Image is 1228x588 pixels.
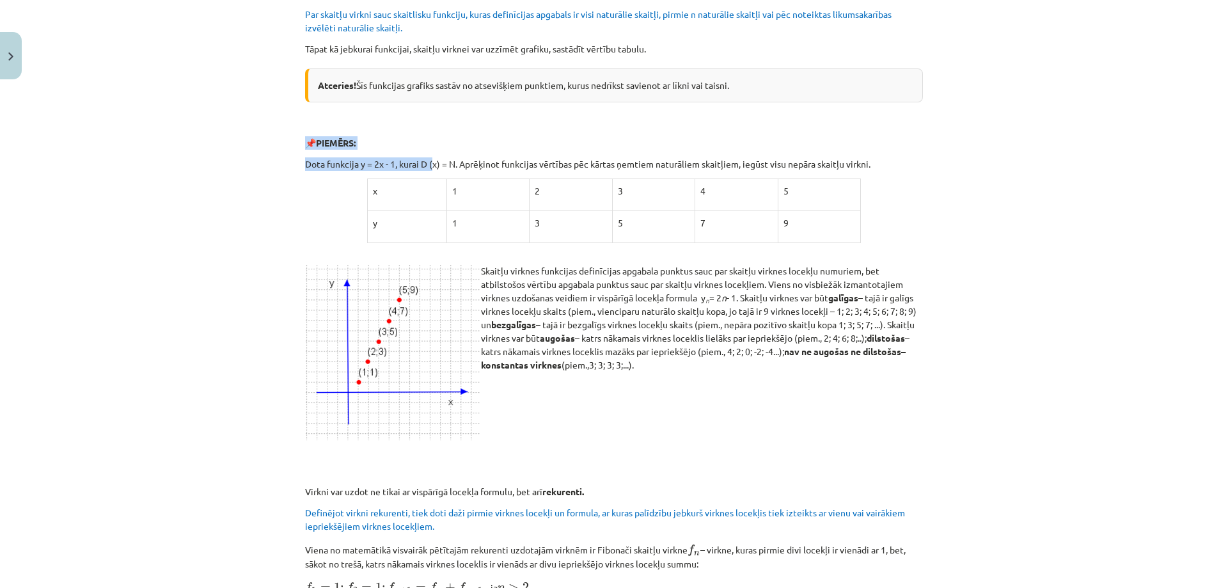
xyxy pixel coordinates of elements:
b: rekurenti. [542,486,584,497]
b: Atceries! [318,79,356,91]
span: Definējot virkni rekurenti, tiek doti daži pirmie virknes locekļi un formula, ar kuras palīdzību ... [305,507,905,532]
p: y [373,216,441,230]
b: galīgas [828,292,858,303]
p: 3 [535,216,606,230]
p: 5 [783,184,856,198]
span: n [694,552,700,556]
strong: – [901,346,906,357]
em: n [705,296,709,305]
p: 1 [452,216,524,230]
div: Šīs funkcijas grafiks sastāv no atsevišķiem punktiem, kurus nedrīkst savienot ar līkni vai taisni. [305,68,923,102]
b: dilstošas [867,332,905,344]
span: f [688,544,695,557]
b: augošas [540,332,575,344]
p: 5 [618,216,689,230]
p: Tāpat kā jebkurai funkcijai, skaitļu virknei var uzzīmēt grafiku, sastādīt vērtību tabulu. [305,42,923,56]
p: 7 [700,216,772,230]
p: Dota funkcija y = 2x - 1, kurai D (x) = N. Aprēķinot funkcijas vērtības pēc kārtas ņemtiem naturā... [305,157,923,171]
b: nav ne augošas ne dilstošas [784,346,901,357]
p: 9 [783,216,856,230]
p: Viena no matemātikā visvairāk pētītajām rekurenti uzdotajām virknēm ir Fibonači skaitļu virkne – ... [305,541,923,571]
p: 4 [700,184,772,198]
p: 3 [618,184,689,198]
p: x [373,184,441,198]
p: 1 [452,184,524,198]
span: Par skaitļu virkni sauc skaitlisku funkciju, kuras definīcijas apgabals ir visi naturālie skaitļi... [305,8,892,33]
img: icon-close-lesson-0947bae3869378f0d4975bcd49f059093ad1ed9edebbc8119c70593378902aed.svg [8,52,13,61]
b: PIEMĒRS: [316,137,356,148]
b: konstantas virknes [481,359,562,370]
p: 2 [535,184,606,198]
b: bezgalīgas [491,319,536,330]
p: 📌 [305,136,923,150]
p: Skaitļu virknes funkcijas definīcijas apgabala punktus sauc par skaitļu virknes locekļu numuriem,... [305,264,923,372]
p: Virkni var uzdot ne tikai ar vispārīgā locekļa formulu, bet arī [305,485,923,498]
em: n [721,292,727,303]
